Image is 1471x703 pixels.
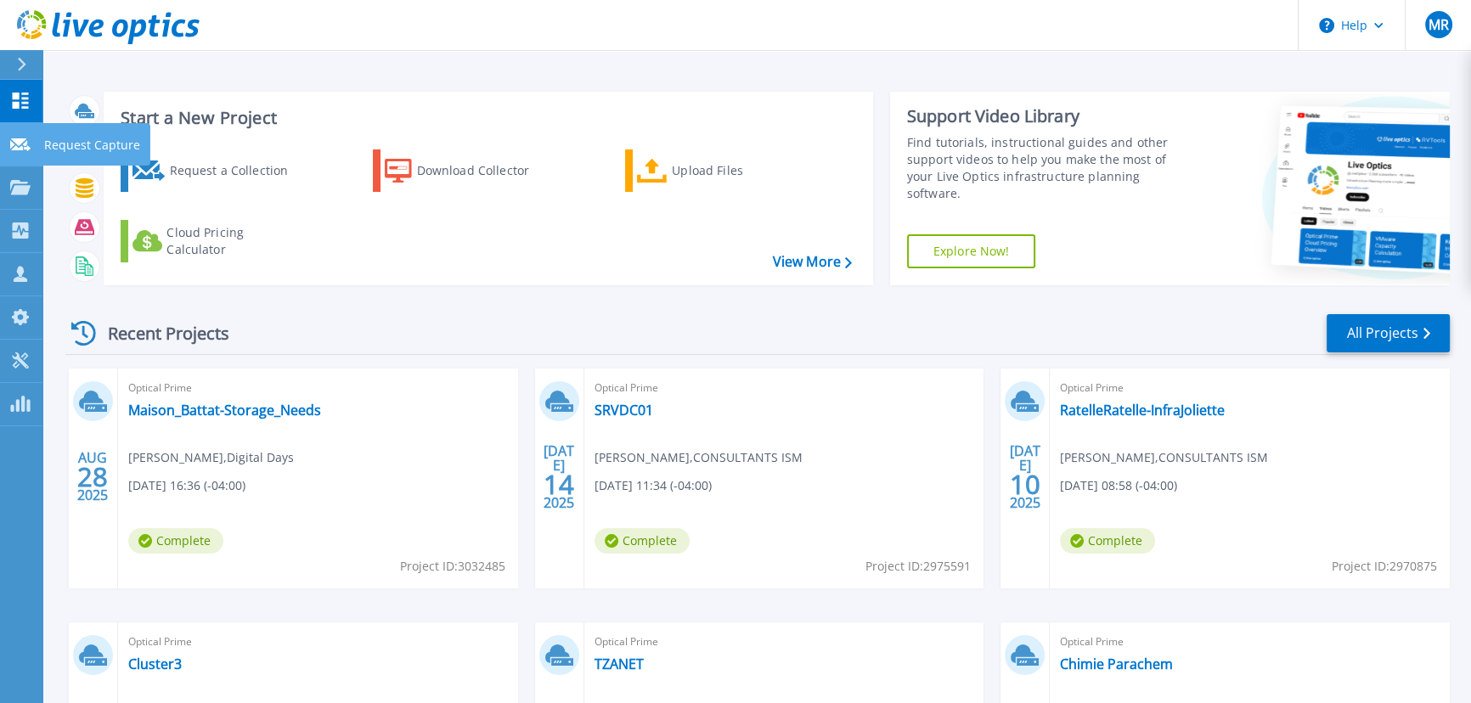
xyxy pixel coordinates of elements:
[625,149,814,192] a: Upload Files
[128,448,294,467] span: [PERSON_NAME] , Digital Days
[373,149,562,192] a: Download Collector
[44,123,140,167] p: Request Capture
[595,448,803,467] span: [PERSON_NAME] , CONSULTANTS ISM
[907,234,1036,268] a: Explore Now!
[907,105,1191,127] div: Support Video Library
[77,470,108,484] span: 28
[1060,476,1177,495] span: [DATE] 08:58 (-04:00)
[128,379,508,397] span: Optical Prime
[169,154,305,188] div: Request a Collection
[907,134,1191,202] div: Find tutorials, instructional guides and other support videos to help you make the most of your L...
[1060,448,1268,467] span: [PERSON_NAME] , CONSULTANTS ISM
[1009,446,1041,508] div: [DATE] 2025
[1010,477,1040,492] span: 10
[1060,633,1440,651] span: Optical Prime
[121,109,851,127] h3: Start a New Project
[76,446,109,508] div: AUG 2025
[595,476,712,495] span: [DATE] 11:34 (-04:00)
[595,402,653,419] a: SRVDC01
[417,154,553,188] div: Download Collector
[543,446,575,508] div: [DATE] 2025
[128,633,508,651] span: Optical Prime
[1327,314,1450,352] a: All Projects
[1060,379,1440,397] span: Optical Prime
[672,154,808,188] div: Upload Files
[595,528,690,554] span: Complete
[865,557,971,576] span: Project ID: 2975591
[772,254,851,270] a: View More
[595,379,974,397] span: Optical Prime
[1332,557,1437,576] span: Project ID: 2970875
[595,633,974,651] span: Optical Prime
[128,402,321,419] a: Maison_Battat-Storage_Needs
[400,557,505,576] span: Project ID: 3032485
[1060,402,1225,419] a: RatelleRatelle-InfraJoliette
[1060,528,1155,554] span: Complete
[595,655,644,672] a: TZANET
[544,477,574,492] span: 14
[128,655,182,672] a: Cluster3
[1060,655,1173,672] a: Chimie Parachem
[166,224,302,258] div: Cloud Pricing Calculator
[121,220,310,262] a: Cloud Pricing Calculator
[65,312,252,354] div: Recent Projects
[1428,18,1448,31] span: MR
[128,528,223,554] span: Complete
[128,476,245,495] span: [DATE] 16:36 (-04:00)
[121,149,310,192] a: Request a Collection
